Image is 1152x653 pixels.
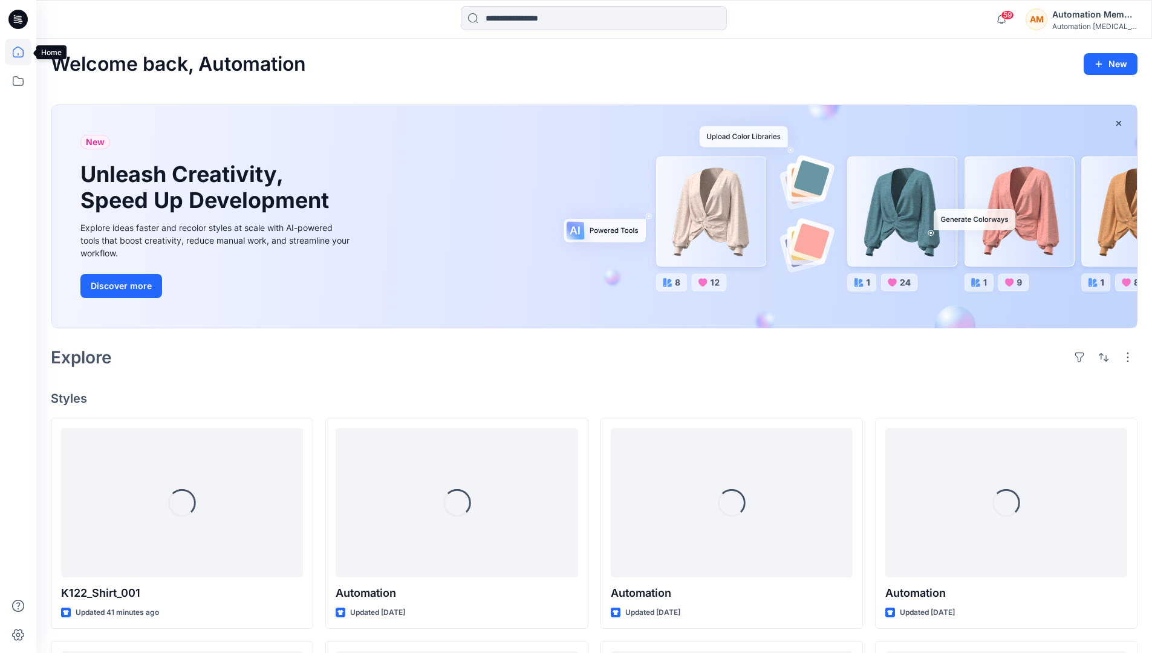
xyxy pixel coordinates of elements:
[611,585,853,602] p: Automation
[80,221,353,259] div: Explore ideas faster and recolor styles at scale with AI-powered tools that boost creativity, red...
[336,585,578,602] p: Automation
[1052,7,1137,22] div: Automation Member
[80,161,334,213] h1: Unleash Creativity, Speed Up Development
[80,274,162,298] button: Discover more
[51,391,1137,406] h4: Styles
[61,585,303,602] p: K122_Shirt_001
[76,606,159,619] p: Updated 41 minutes ago
[1052,22,1137,31] div: Automation [MEDICAL_DATA]...
[625,606,680,619] p: Updated [DATE]
[1001,10,1014,20] span: 59
[51,53,306,76] h2: Welcome back, Automation
[1084,53,1137,75] button: New
[51,348,112,367] h2: Explore
[80,274,353,298] a: Discover more
[350,606,405,619] p: Updated [DATE]
[885,585,1127,602] p: Automation
[900,606,955,619] p: Updated [DATE]
[1026,8,1047,30] div: AM
[86,135,105,149] span: New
